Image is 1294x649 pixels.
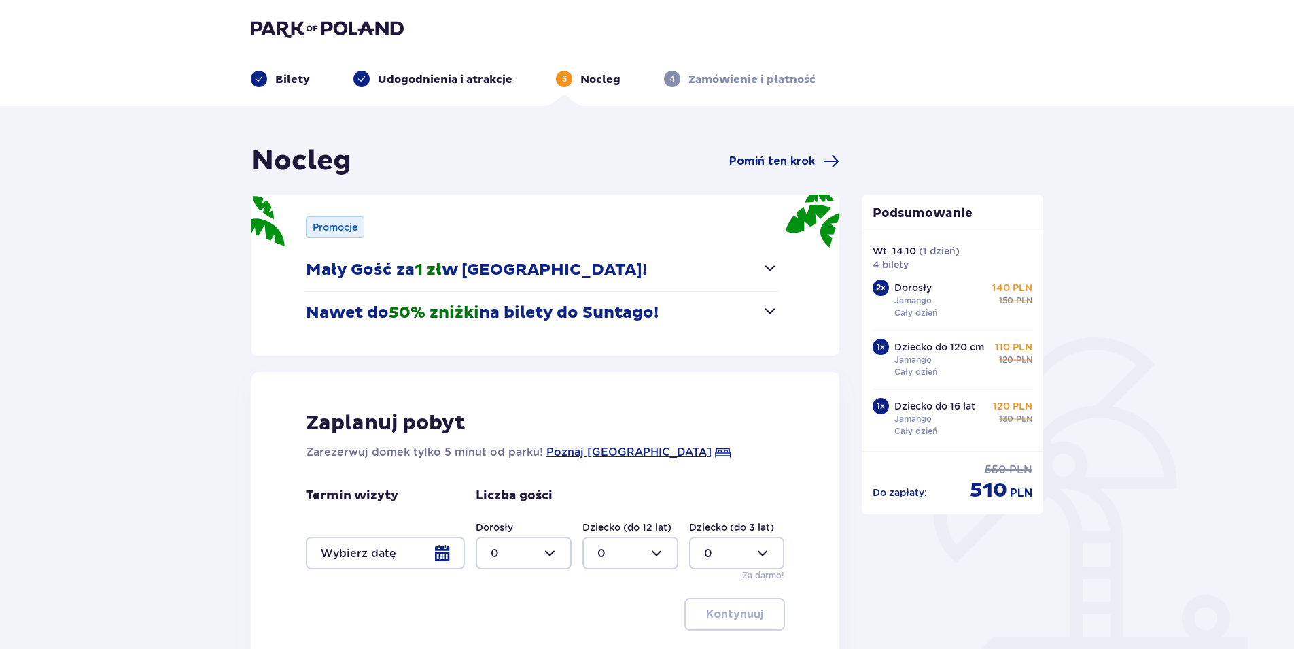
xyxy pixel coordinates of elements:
p: Wt. 14.10 [873,244,916,258]
button: Mały Gość za1 złw [GEOGRAPHIC_DATA]! [306,249,778,291]
a: Pomiń ten krok [729,153,839,169]
img: Park of Poland logo [251,19,404,38]
p: Podsumowanie [862,205,1044,222]
label: Dziecko (do 12 lat) [582,520,671,534]
button: Nawet do50% zniżkina bilety do Suntago! [306,292,778,334]
div: 4Zamówienie i płatność [664,71,816,87]
div: 3Nocleg [556,71,620,87]
span: 550 [985,463,1007,478]
span: 50% zniżki [389,303,479,323]
span: PLN [1010,486,1032,501]
label: Dorosły [476,520,513,534]
p: Nawet do na bilety do Suntago! [306,303,659,323]
div: 1 x [873,398,889,414]
p: 120 PLN [993,399,1032,413]
button: Kontynuuj [684,598,785,631]
p: 4 [669,73,675,85]
h1: Nocleg [251,144,351,178]
p: Zarezerwuj domek tylko 5 minut od parku! [306,444,543,461]
p: 4 bilety [873,258,909,271]
span: PLN [1016,354,1032,366]
p: 3 [562,73,567,85]
span: PLN [1016,413,1032,425]
div: 2 x [873,280,889,296]
p: 140 PLN [992,281,1032,295]
p: Dziecko do 16 lat [894,399,975,413]
p: Dorosły [894,281,932,295]
span: PLN [1009,463,1032,478]
a: Poznaj [GEOGRAPHIC_DATA] [546,444,712,461]
span: 1 zł [415,260,442,280]
div: 1 x [873,339,889,355]
p: Za darmo! [742,569,784,582]
p: Udogodnienia i atrakcje [378,72,512,87]
p: Cały dzień [894,307,937,319]
p: 110 PLN [995,340,1032,354]
p: Zamówienie i płatność [688,72,816,87]
span: PLN [1016,295,1032,307]
p: Bilety [275,72,310,87]
p: Do zapłaty : [873,486,927,499]
p: Jamango [894,354,932,366]
span: 120 [999,354,1013,366]
p: Kontynuuj [706,607,763,622]
p: Jamango [894,295,932,307]
p: ( 1 dzień ) [919,244,960,258]
p: Cały dzień [894,425,937,437]
p: Promocje [313,220,357,234]
p: Nocleg [580,72,620,87]
span: 130 [999,413,1013,425]
div: Bilety [251,71,310,87]
span: 150 [999,295,1013,307]
p: Jamango [894,413,932,425]
span: 510 [970,478,1007,503]
p: Termin wizyty [306,488,398,504]
label: Dziecko (do 3 lat) [689,520,774,534]
div: Udogodnienia i atrakcje [353,71,512,87]
p: Liczba gości [476,488,553,504]
p: Dziecko do 120 cm [894,340,984,354]
p: Mały Gość za w [GEOGRAPHIC_DATA]! [306,260,647,280]
p: Cały dzień [894,366,937,378]
span: Pomiń ten krok [729,154,815,169]
p: Zaplanuj pobyt [306,410,466,436]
